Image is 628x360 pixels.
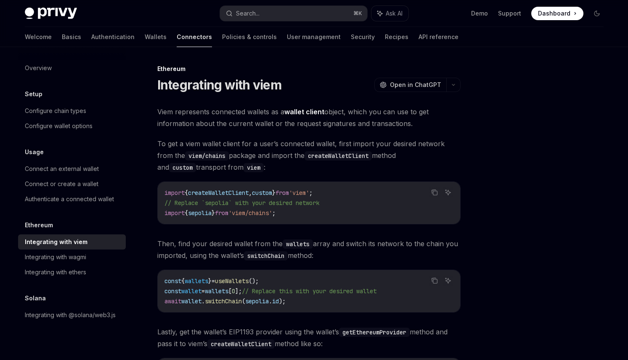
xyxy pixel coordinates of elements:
a: Authenticate a connected wallet [18,192,126,207]
div: Authenticate a connected wallet [25,194,114,204]
span: ; [309,189,313,197]
a: Authentication [91,27,135,47]
a: Support [498,9,521,18]
code: wallets [283,239,313,249]
h5: Setup [25,89,42,99]
span: } [212,209,215,217]
div: Overview [25,63,52,73]
a: Integrating with wagmi [18,250,126,265]
div: Connect or create a wallet [25,179,98,189]
a: API reference [419,27,458,47]
span: } [208,277,212,285]
div: Integrating with ethers [25,267,86,277]
span: Open in ChatGPT [390,81,441,89]
span: { [181,277,185,285]
h1: Integrating with viem [157,77,281,92]
span: . [269,297,272,305]
span: ]; [235,287,242,295]
span: ( [242,297,245,305]
span: useWallets [215,277,249,285]
span: To get a viem wallet client for a user’s connected wallet, first import your desired network from... [157,138,461,173]
a: Integrating with viem [18,234,126,250]
code: createWalletClient [207,339,275,349]
code: createWalletClient [305,151,372,160]
span: const [164,287,181,295]
a: Connect or create a wallet [18,176,126,192]
span: { [185,189,188,197]
span: switchChain [205,297,242,305]
code: viem/chains [185,151,229,160]
span: // Replace `sepolia` with your desired network [164,199,319,207]
a: Configure wallet options [18,118,126,134]
a: Connectors [177,27,212,47]
h5: Usage [25,147,44,157]
span: const [164,277,181,285]
span: 0 [232,287,235,295]
span: (); [249,277,259,285]
span: import [164,189,185,197]
span: import [164,209,185,217]
div: Integrating with wagmi [25,252,86,262]
a: Policies & controls [222,27,277,47]
span: { [185,209,188,217]
span: wallets [205,287,228,295]
span: custom [252,189,272,197]
span: ⌘ K [353,10,362,17]
code: viem [244,163,264,172]
a: Integrating with @solana/web3.js [18,307,126,323]
button: Ask AI [443,275,453,286]
span: from [215,209,228,217]
span: ); [279,297,286,305]
h5: Solana [25,293,46,303]
a: Recipes [385,27,408,47]
a: Connect an external wallet [18,161,126,176]
div: Integrating with @solana/web3.js [25,310,116,320]
span: // Replace this with your desired wallet [242,287,376,295]
h5: Ethereum [25,220,53,230]
span: = [201,287,205,295]
span: createWalletClient [188,189,249,197]
a: Configure chain types [18,103,126,118]
a: wallet client [284,108,324,116]
a: Demo [471,9,488,18]
a: Security [351,27,375,47]
button: Copy the contents from the code block [429,275,440,286]
span: 'viem' [289,189,309,197]
span: sepolia [245,297,269,305]
div: Ethereum [157,65,461,73]
a: User management [287,27,341,47]
a: Basics [62,27,81,47]
a: Overview [18,60,126,76]
code: getEthereumProvider [339,328,410,337]
button: Search...⌘K [220,6,367,21]
span: wallet [181,287,201,295]
span: wallet [181,297,201,305]
span: Dashboard [538,9,570,18]
button: Ask AI [443,187,453,198]
div: Configure wallet options [25,121,93,131]
span: ; [272,209,276,217]
code: switchChain [244,251,288,260]
span: } [272,189,276,197]
div: Search... [236,8,260,18]
button: Open in ChatGPT [374,78,446,92]
span: . [201,297,205,305]
span: from [276,189,289,197]
span: await [164,297,181,305]
span: Ask AI [386,9,403,18]
span: [ [228,287,232,295]
button: Ask AI [371,6,408,21]
span: wallets [185,277,208,285]
button: Copy the contents from the code block [429,187,440,198]
span: id [272,297,279,305]
span: sepolia [188,209,212,217]
button: Toggle dark mode [590,7,604,20]
code: custom [169,163,196,172]
div: Connect an external wallet [25,164,99,174]
span: , [249,189,252,197]
span: Lastly, get the wallet’s EIP1193 provider using the wallet’s method and pass it to viem’s method ... [157,326,461,349]
span: = [212,277,215,285]
a: Wallets [145,27,167,47]
span: Viem represents connected wallets as a object, which you can use to get information about the cur... [157,106,461,129]
div: Configure chain types [25,106,86,116]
